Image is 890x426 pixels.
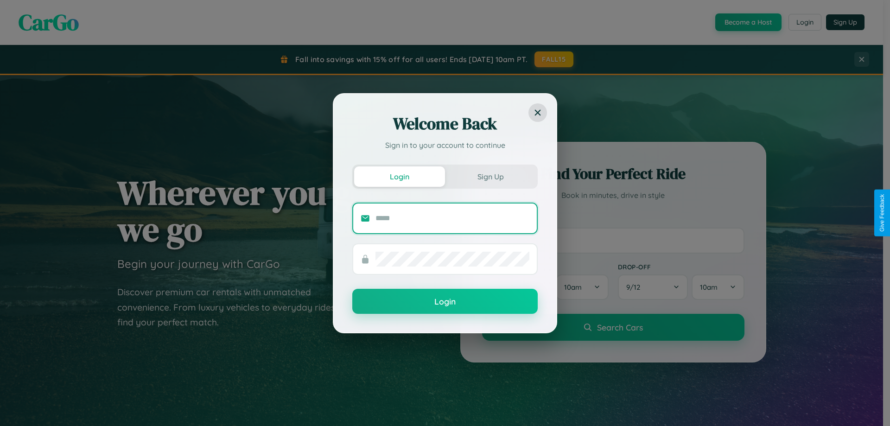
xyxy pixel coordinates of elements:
[352,113,538,135] h2: Welcome Back
[352,140,538,151] p: Sign in to your account to continue
[879,194,885,232] div: Give Feedback
[445,166,536,187] button: Sign Up
[354,166,445,187] button: Login
[352,289,538,314] button: Login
